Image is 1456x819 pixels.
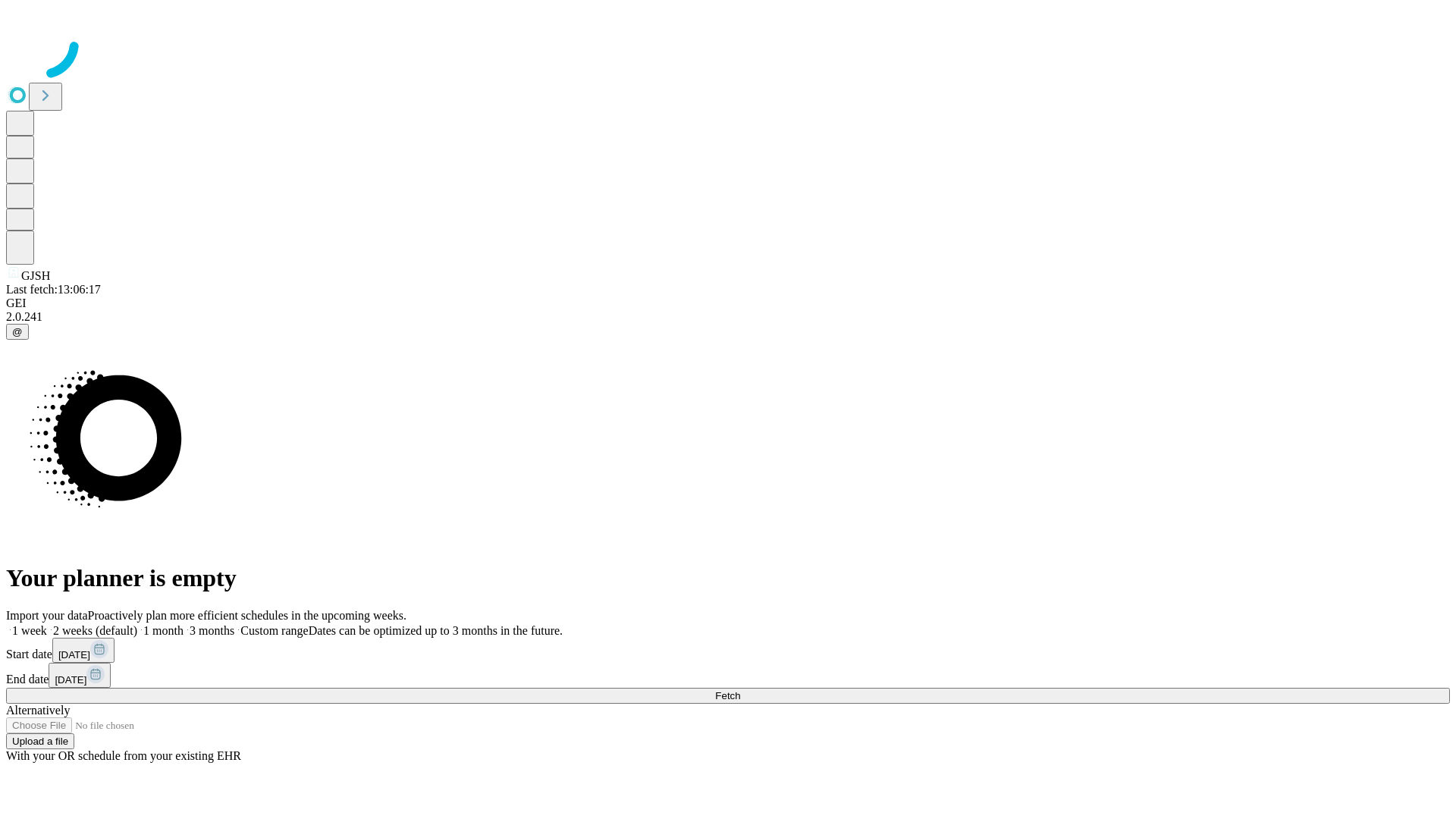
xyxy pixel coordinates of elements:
[143,624,184,637] span: 1 month
[58,649,90,661] span: [DATE]
[6,749,241,762] span: With your OR schedule from your existing EHR
[6,324,29,340] button: @
[240,624,308,637] span: Custom range
[6,283,101,296] span: Last fetch: 13:06:17
[6,609,88,622] span: Import your data
[88,609,406,622] span: Proactively plan more efficient schedules in the upcoming weeks.
[52,638,115,663] button: [DATE]
[6,564,1450,592] h1: Your planner is empty
[6,310,1450,324] div: 2.0.241
[6,297,1450,310] div: GEI
[55,674,86,686] span: [DATE]
[49,663,111,688] button: [DATE]
[12,326,23,337] span: @
[190,624,234,637] span: 3 months
[21,269,50,282] span: GJSH
[6,704,70,717] span: Alternatively
[12,624,47,637] span: 1 week
[6,688,1450,704] button: Fetch
[309,624,563,637] span: Dates can be optimized up to 3 months in the future.
[6,638,1450,663] div: Start date
[53,624,137,637] span: 2 weeks (default)
[715,690,740,701] span: Fetch
[6,733,74,749] button: Upload a file
[6,663,1450,688] div: End date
